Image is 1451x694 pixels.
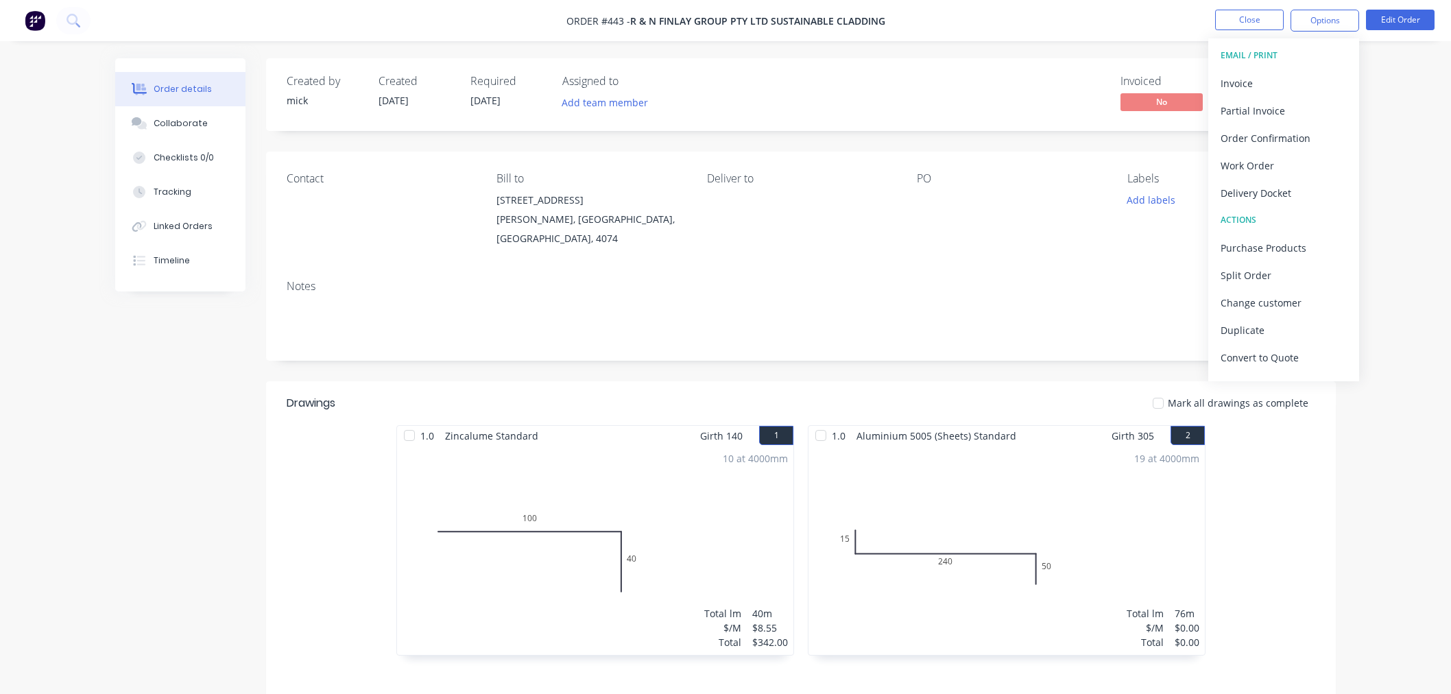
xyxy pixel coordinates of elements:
[1221,320,1347,340] div: Duplicate
[1291,10,1359,32] button: Options
[1221,183,1347,203] div: Delivery Docket
[562,93,656,112] button: Add team member
[154,186,191,198] div: Tracking
[1208,316,1359,344] button: Duplicate
[1208,206,1359,234] button: ACTIONS
[287,93,362,108] div: mick
[704,606,741,621] div: Total lm
[115,72,245,106] button: Order details
[154,117,208,130] div: Collaborate
[700,426,743,446] span: Girth 140
[154,220,213,232] div: Linked Orders
[379,75,454,88] div: Created
[440,426,544,446] span: Zincalume Standard
[1208,97,1359,124] button: Partial Invoice
[752,635,788,649] div: $342.00
[115,141,245,175] button: Checklists 0/0
[1221,47,1347,64] div: EMAIL / PRINT
[1208,261,1359,289] button: Split Order
[496,172,684,185] div: Bill to
[1221,293,1347,313] div: Change customer
[704,635,741,649] div: Total
[1366,10,1435,30] button: Edit Order
[555,93,656,112] button: Add team member
[115,175,245,209] button: Tracking
[1208,124,1359,152] button: Order Confirmation
[496,191,684,210] div: [STREET_ADDRESS]
[723,451,788,466] div: 10 at 4000mm
[154,152,214,164] div: Checklists 0/0
[415,426,440,446] span: 1.0
[470,75,546,88] div: Required
[1168,396,1308,410] span: Mark all drawings as complete
[1208,234,1359,261] button: Purchase Products
[851,426,1022,446] span: Aluminium 5005 (Sheets) Standard
[1127,635,1164,649] div: Total
[25,10,45,31] img: Factory
[287,280,1315,293] div: Notes
[1127,621,1164,635] div: $/M
[470,94,501,107] span: [DATE]
[287,172,475,185] div: Contact
[1127,606,1164,621] div: Total lm
[1175,606,1199,621] div: 76m
[1221,73,1347,93] div: Invoice
[496,191,684,248] div: [STREET_ADDRESS][PERSON_NAME], [GEOGRAPHIC_DATA], [GEOGRAPHIC_DATA], 4074
[917,172,1105,185] div: PO
[1221,128,1347,148] div: Order Confirmation
[115,209,245,243] button: Linked Orders
[1215,10,1284,30] button: Close
[808,446,1205,655] div: 0152405019 at 4000mmTotal lm$/MTotal76m$0.00$0.00
[1221,348,1347,368] div: Convert to Quote
[154,254,190,267] div: Timeline
[1120,75,1210,88] div: Invoiced
[1208,344,1359,371] button: Convert to Quote
[397,446,793,655] div: 01004010 at 4000mmTotal lm$/MTotal40m$8.55$342.00
[1175,621,1199,635] div: $0.00
[826,426,851,446] span: 1.0
[1119,191,1182,209] button: Add labels
[707,172,895,185] div: Deliver to
[1221,265,1347,285] div: Split Order
[1208,371,1359,398] button: Archive
[1175,635,1199,649] div: $0.00
[1221,101,1347,121] div: Partial Invoice
[1221,375,1347,395] div: Archive
[1171,426,1205,445] button: 2
[752,606,788,621] div: 40m
[759,426,793,445] button: 1
[1208,179,1359,206] button: Delivery Docket
[1221,238,1347,258] div: Purchase Products
[562,75,699,88] div: Assigned to
[566,14,630,27] span: Order #443 -
[115,243,245,278] button: Timeline
[1120,93,1203,110] span: No
[379,94,409,107] span: [DATE]
[1208,152,1359,179] button: Work Order
[496,210,684,248] div: [PERSON_NAME], [GEOGRAPHIC_DATA], [GEOGRAPHIC_DATA], 4074
[1208,289,1359,316] button: Change customer
[630,14,885,27] span: R & N Finlay Group Pty Ltd Sustainable Cladding
[1221,211,1347,229] div: ACTIONS
[1127,172,1315,185] div: Labels
[287,395,335,411] div: Drawings
[115,106,245,141] button: Collaborate
[154,83,212,95] div: Order details
[1112,426,1154,446] span: Girth 305
[752,621,788,635] div: $8.55
[1221,156,1347,176] div: Work Order
[704,621,741,635] div: $/M
[1208,42,1359,69] button: EMAIL / PRINT
[287,75,362,88] div: Created by
[1208,69,1359,97] button: Invoice
[1134,451,1199,466] div: 19 at 4000mm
